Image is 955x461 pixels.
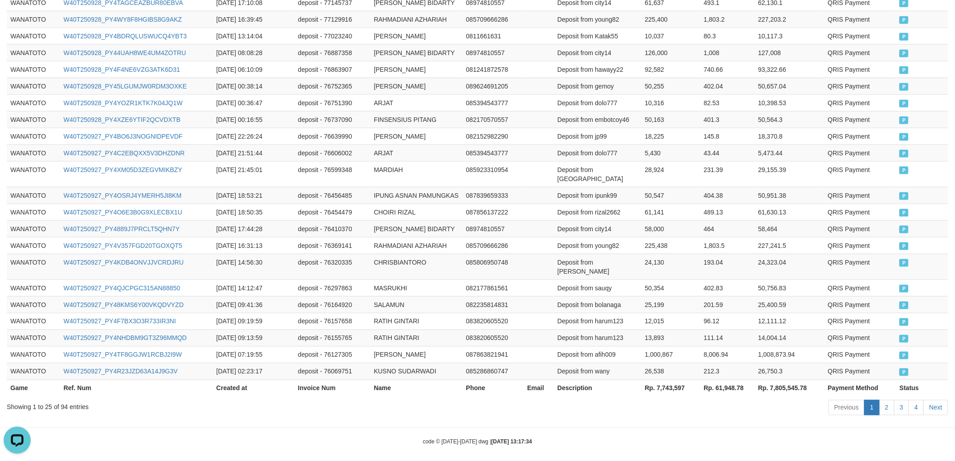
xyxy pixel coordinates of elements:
[463,204,524,220] td: 087856137222
[554,363,641,380] td: Deposit from wany
[700,61,755,78] td: 740.66
[554,187,641,204] td: Deposit from ipunk99
[64,225,180,233] a: W40T250927_PY4889J7PRCLT5QHN7Y
[755,330,824,346] td: 14,004.14
[755,204,824,220] td: 61,630.13
[7,220,60,237] td: WANATOTO
[64,301,184,308] a: W40T250927_PY48KMS6Y00VKQDVYZD
[899,192,909,200] span: PAID
[463,363,524,380] td: 085286860747
[7,296,60,313] td: WANATOTO
[894,400,909,415] a: 3
[641,204,700,220] td: 61,141
[824,111,896,128] td: QRIS Payment
[700,254,755,279] td: 193.04
[641,380,700,396] th: Rp. 7,743,597
[824,380,896,396] th: Payment Method
[641,28,700,44] td: 10,037
[641,330,700,346] td: 13,893
[463,296,524,313] td: 082235814831
[213,220,294,237] td: [DATE] 17:44:28
[909,400,924,415] a: 4
[700,111,755,128] td: 401.3
[294,111,370,128] td: deposit - 76737090
[463,313,524,330] td: 083820605520
[700,44,755,61] td: 1,008
[213,313,294,330] td: [DATE] 09:19:59
[554,28,641,44] td: Deposit from Katak55
[554,237,641,254] td: Deposit from young82
[700,94,755,111] td: 82.53
[554,254,641,279] td: Deposit from [PERSON_NAME]
[463,220,524,237] td: 08974810557
[641,11,700,28] td: 225,400
[641,61,700,78] td: 92,582
[700,380,755,396] th: Rp. 61,948.78
[700,279,755,296] td: 402.83
[7,144,60,161] td: WANATOTO
[370,161,462,187] td: MARDIAH
[370,61,462,78] td: [PERSON_NAME]
[463,111,524,128] td: 082170570557
[824,279,896,296] td: QRIS Payment
[899,133,909,141] span: PAID
[294,237,370,254] td: deposit - 76369141
[213,279,294,296] td: [DATE] 14:12:47
[64,149,185,157] a: W40T250927_PY4C2EBQXX5V3DHZDNR
[524,380,554,396] th: Email
[463,330,524,346] td: 083820605520
[370,187,462,204] td: IPUNG ASNAN PAMUNGKAS
[641,128,700,144] td: 18,225
[641,279,700,296] td: 50,354
[700,346,755,363] td: 8,006.94
[899,335,909,343] span: PAID
[554,128,641,144] td: Deposit from jp99
[899,50,909,57] span: PAID
[64,49,186,56] a: W40T250928_PY44UAH8WE4UM4ZOTRU
[899,368,909,376] span: PAID
[7,204,60,220] td: WANATOTO
[824,296,896,313] td: QRIS Payment
[7,187,60,204] td: WANATOTO
[370,111,462,128] td: FINSENSIUS PITANG
[899,83,909,91] span: PAID
[824,11,896,28] td: QRIS Payment
[700,296,755,313] td: 201.59
[213,330,294,346] td: [DATE] 09:13:59
[64,33,187,40] a: W40T250928_PY4BDRQLUSWUCQ4YBT3
[213,94,294,111] td: [DATE] 00:36:47
[64,16,182,23] a: W40T250928_PY4WY8F8HGIBS8G9AKZ
[755,363,824,380] td: 26,750.3
[7,78,60,94] td: WANATOTO
[755,237,824,254] td: 227,241.5
[463,61,524,78] td: 081241872578
[213,187,294,204] td: [DATE] 18:53:21
[294,11,370,28] td: deposit - 77129916
[463,254,524,279] td: 085806950748
[824,237,896,254] td: QRIS Payment
[700,11,755,28] td: 1,803.2
[213,28,294,44] td: [DATE] 13:14:04
[213,204,294,220] td: [DATE] 18:50:35
[641,220,700,237] td: 58,000
[7,237,60,254] td: WANATOTO
[294,28,370,44] td: deposit - 77023240
[463,28,524,44] td: 0811661631
[213,61,294,78] td: [DATE] 06:10:09
[370,78,462,94] td: [PERSON_NAME]
[641,161,700,187] td: 28,924
[899,167,909,174] span: PAID
[7,399,391,412] div: Showing 1 to 25 of 94 entries
[899,209,909,217] span: PAID
[755,296,824,313] td: 25,400.59
[829,400,865,415] a: Previous
[554,111,641,128] td: Deposit from embotcoy46
[463,94,524,111] td: 085394543777
[213,44,294,61] td: [DATE] 08:08:28
[213,161,294,187] td: [DATE] 21:45:01
[554,11,641,28] td: Deposit from young82
[7,279,60,296] td: WANATOTO
[64,368,178,375] a: W40T250927_PY4R23JZD63A14J9G3V
[899,226,909,233] span: PAID
[554,204,641,220] td: Deposit from rizal2662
